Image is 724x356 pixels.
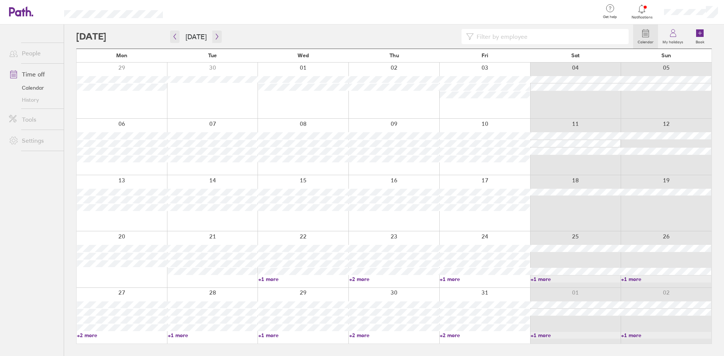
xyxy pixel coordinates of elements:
[3,94,64,106] a: History
[179,31,213,43] button: [DATE]
[688,24,712,49] a: Book
[531,276,621,283] a: +1 more
[3,46,64,61] a: People
[633,24,658,49] a: Calendar
[658,24,688,49] a: My holidays
[208,52,217,58] span: Tue
[298,52,309,58] span: Wed
[482,52,488,58] span: Fri
[116,52,127,58] span: Mon
[598,15,622,19] span: Get help
[168,332,258,339] a: +1 more
[440,276,530,283] a: +1 more
[621,332,711,339] a: +1 more
[531,332,621,339] a: +1 more
[258,332,348,339] a: +1 more
[3,67,64,82] a: Time off
[440,332,530,339] a: +2 more
[571,52,580,58] span: Sat
[349,276,439,283] a: +2 more
[3,112,64,127] a: Tools
[691,38,709,44] label: Book
[77,332,167,339] a: +2 more
[661,52,671,58] span: Sun
[630,4,654,20] a: Notifications
[658,38,688,44] label: My holidays
[3,133,64,148] a: Settings
[390,52,399,58] span: Thu
[258,276,348,283] a: +1 more
[621,276,711,283] a: +1 more
[474,29,624,44] input: Filter by employee
[3,82,64,94] a: Calendar
[630,15,654,20] span: Notifications
[633,38,658,44] label: Calendar
[349,332,439,339] a: +2 more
